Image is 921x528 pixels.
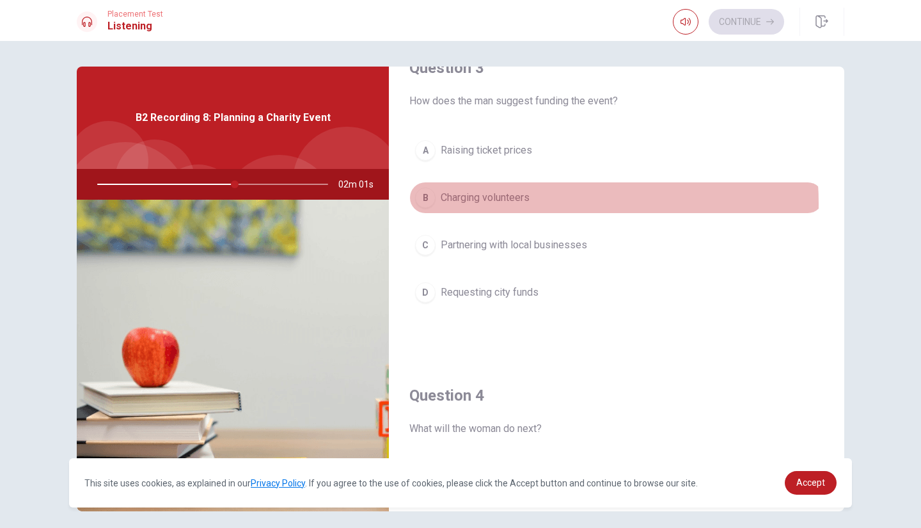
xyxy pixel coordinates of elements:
span: Accept [796,477,825,488]
span: What will the woman do next? [409,421,824,436]
img: B2 Recording 8: Planning a Charity Event [77,200,389,511]
div: B [415,188,436,208]
div: C [415,235,436,255]
div: A [415,140,436,161]
span: Placement Test [107,10,163,19]
h1: Listening [107,19,163,34]
span: How does the man suggest funding the event? [409,93,824,109]
div: D [415,282,436,303]
span: Partnering with local businesses [441,237,587,253]
a: Privacy Policy [251,478,305,488]
span: Charging volunteers [441,190,530,205]
span: 02m 01s [338,169,384,200]
button: CPartnering with local businesses [409,229,824,261]
button: ARaising ticket prices [409,134,824,166]
span: This site uses cookies, as explained in our . If you agree to the use of cookies, please click th... [84,478,698,488]
div: cookieconsent [69,458,852,508]
button: BCharging volunteers [409,182,824,214]
span: Requesting city funds [441,285,539,300]
h4: Question 4 [409,385,824,406]
button: DRequesting city funds [409,276,824,308]
h4: Question 3 [409,58,824,78]
a: dismiss cookie message [785,471,837,495]
span: Raising ticket prices [441,143,532,158]
span: B2 Recording 8: Planning a Charity Event [136,110,331,125]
